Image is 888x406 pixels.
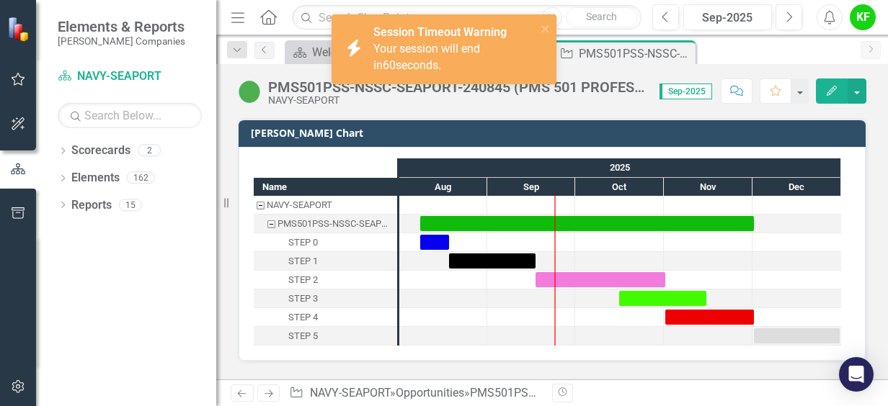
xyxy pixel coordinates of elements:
[850,4,876,30] button: KF
[254,196,397,215] div: Task: NAVY-SEAPORT Start date: 2025-08-08 End date: 2025-08-09
[579,45,692,63] div: PMS501PSS-NSSC-SEAPORT-240845 (PMS 501 PROFESSIONAL SUPPORT SERVICES (SEAPORT NXG))
[619,291,706,306] div: Task: Start date: 2025-10-16 End date: 2025-11-15
[138,145,161,157] div: 2
[665,310,754,325] div: Task: Start date: 2025-11-01 End date: 2025-12-01
[58,35,185,47] small: [PERSON_NAME] Companies
[373,25,507,39] strong: Session Timeout Warning
[254,327,397,346] div: Task: Start date: 2025-12-01 End date: 2025-12-31
[268,95,645,106] div: NAVY-SEAPORT
[586,11,617,22] span: Search
[254,271,397,289] div: STEP 2
[288,233,318,252] div: STEP 0
[754,328,840,343] div: Task: Start date: 2025-12-01 End date: 2025-12-31
[254,215,397,233] div: Task: Start date: 2025-08-08 End date: 2025-12-01
[7,17,32,42] img: ClearPoint Strategy
[127,172,155,184] div: 162
[254,308,397,327] div: Task: Start date: 2025-11-01 End date: 2025-12-01
[277,215,393,233] div: PMS501PSS-NSSC-SEAPORT-240845 (PMS 501 PROFESSIONAL SUPPORT SERVICES (SEAPORT NXG))
[288,327,318,346] div: STEP 5
[683,4,772,30] button: Sep-2025
[288,308,318,327] div: STEP 4
[420,216,754,231] div: Task: Start date: 2025-08-08 End date: 2025-12-01
[254,252,397,271] div: Task: Start date: 2025-08-18 End date: 2025-09-17
[71,170,120,186] a: Elements
[688,9,767,27] div: Sep-2025
[310,386,390,400] a: NAVY-SEAPORT
[254,271,397,289] div: Task: Start date: 2025-09-17 End date: 2025-11-01
[660,84,712,99] span: Sep-2025
[267,196,332,215] div: NAVY-SEAPORT
[396,386,464,400] a: Opportunities
[58,103,202,128] input: Search Below...
[312,43,409,61] div: Welcome Page
[254,327,397,346] div: STEP 5
[254,178,397,196] div: Name
[254,289,397,308] div: Task: Start date: 2025-10-16 End date: 2025-11-15
[238,80,261,103] img: Active
[289,385,541,402] div: » »
[399,158,841,177] div: 2025
[251,127,858,138] h3: [PERSON_NAME] Chart
[254,196,397,215] div: NAVY-SEAPORT
[254,233,397,252] div: Task: Start date: 2025-08-08 End date: 2025-08-18
[664,178,752,197] div: Nov
[119,199,142,211] div: 15
[575,178,664,197] div: Oct
[399,178,487,197] div: Aug
[839,357,874,392] div: Open Intercom Messenger
[288,252,318,271] div: STEP 1
[288,289,318,308] div: STEP 3
[58,18,185,35] span: Elements & Reports
[752,178,841,197] div: Dec
[487,178,575,197] div: Sep
[71,143,130,159] a: Scorecards
[449,253,536,269] div: Task: Start date: 2025-08-18 End date: 2025-09-17
[254,289,397,308] div: STEP 3
[254,252,397,271] div: STEP 1
[541,20,551,37] button: close
[288,271,318,289] div: STEP 2
[566,7,638,27] button: Search
[254,233,397,252] div: STEP 0
[254,308,397,327] div: STEP 4
[536,272,665,287] div: Task: Start date: 2025-09-17 End date: 2025-11-01
[292,5,641,30] input: Search ClearPoint...
[58,68,202,85] a: NAVY-SEAPORT
[383,58,396,72] span: 60
[254,215,397,233] div: PMS501PSS-NSSC-SEAPORT-240845 (PMS 501 PROFESSIONAL SUPPORT SERVICES (SEAPORT NXG))
[420,235,449,250] div: Task: Start date: 2025-08-08 End date: 2025-08-18
[288,43,409,61] a: Welcome Page
[71,197,112,214] a: Reports
[268,79,645,95] div: PMS501PSS-NSSC-SEAPORT-240845 (PMS 501 PROFESSIONAL SUPPORT SERVICES (SEAPORT NXG))
[373,42,480,72] span: Your session will end in seconds.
